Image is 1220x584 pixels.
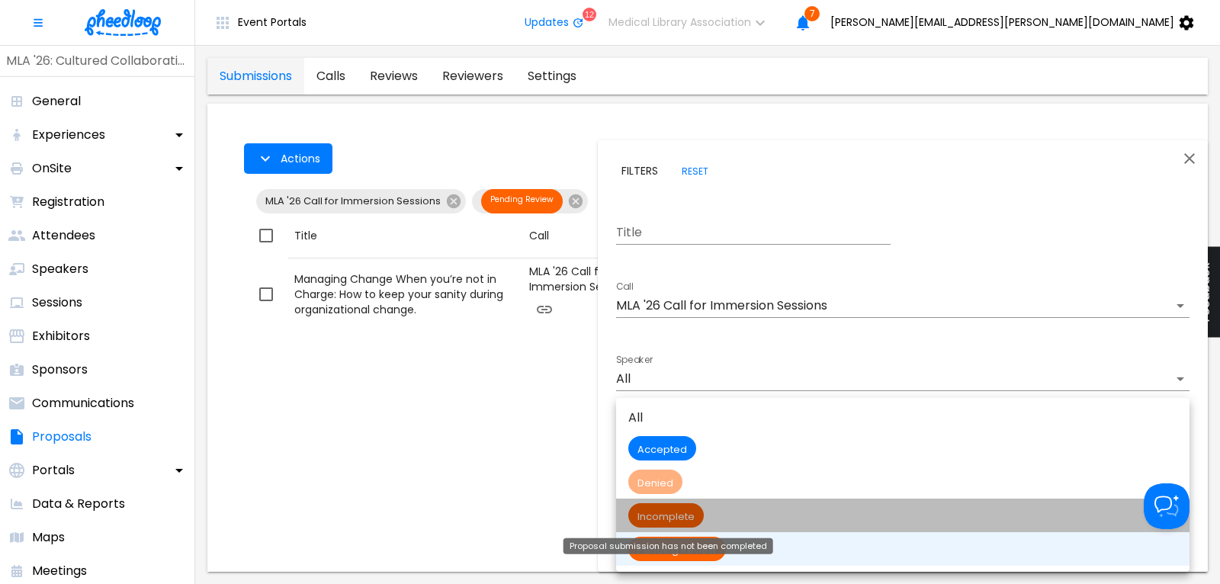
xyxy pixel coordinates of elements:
[628,443,696,456] span: Accepted
[628,477,682,489] span: Denied
[628,503,704,528] div: Proposal submission has not been completed
[628,510,704,523] span: Incomplete
[628,436,696,460] div: Proposal has been accepted
[628,470,682,494] div: Proposal has been denied
[1144,483,1189,529] iframe: Help Scout Beacon - Open
[616,404,1189,432] li: All
[563,538,773,554] div: Proposal submission has not been completed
